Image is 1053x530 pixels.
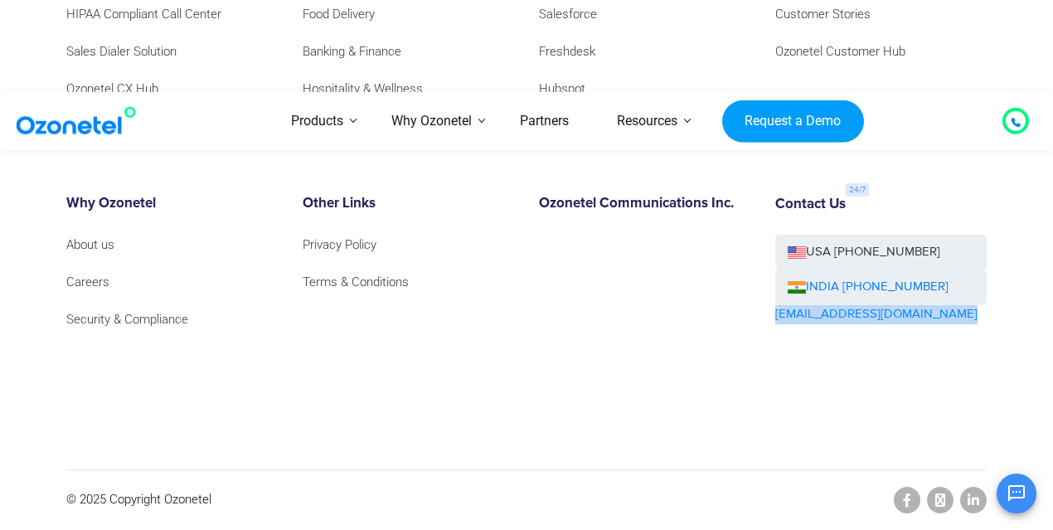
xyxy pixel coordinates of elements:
h6: Why Ozonetel [66,196,278,212]
img: ind-flag.png [788,281,806,294]
a: [EMAIL_ADDRESS][DOMAIN_NAME] [775,305,978,324]
a: Ozonetel Customer Hub [775,41,905,63]
a: Resources [593,92,701,151]
a: Salesforce [539,3,597,26]
a: Security & Compliance [66,309,188,331]
a: Products [267,92,367,151]
a: USA [PHONE_NUMBER] [775,235,987,270]
h6: Ozonetel Communications Inc. [539,196,750,212]
a: Food Delivery [303,3,375,26]
img: us-flag.png [788,246,806,259]
a: Hubspot [539,78,585,100]
a: Hospitality & Wellness [303,78,423,100]
a: HIPAA Compliant Call Center [66,3,221,26]
a: Terms & Conditions [303,271,409,294]
h6: Contact Us [775,197,846,213]
a: INDIA [PHONE_NUMBER] [788,278,949,297]
a: Request a Demo [722,100,864,143]
a: Banking & Finance [303,41,401,63]
a: Privacy Policy [303,234,376,256]
a: Customer Stories [775,3,871,26]
a: Sales Dialer Solution [66,41,177,63]
a: About us [66,234,114,256]
a: Ozonetel CX Hub [66,78,158,100]
a: Careers [66,271,109,294]
a: Why Ozonetel [367,92,496,151]
p: © 2025 Copyright Ozonetel [66,489,211,511]
button: Open chat [997,474,1036,513]
a: Partners [496,92,593,151]
a: Freshdesk [539,41,595,63]
h6: Other Links [303,196,514,212]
